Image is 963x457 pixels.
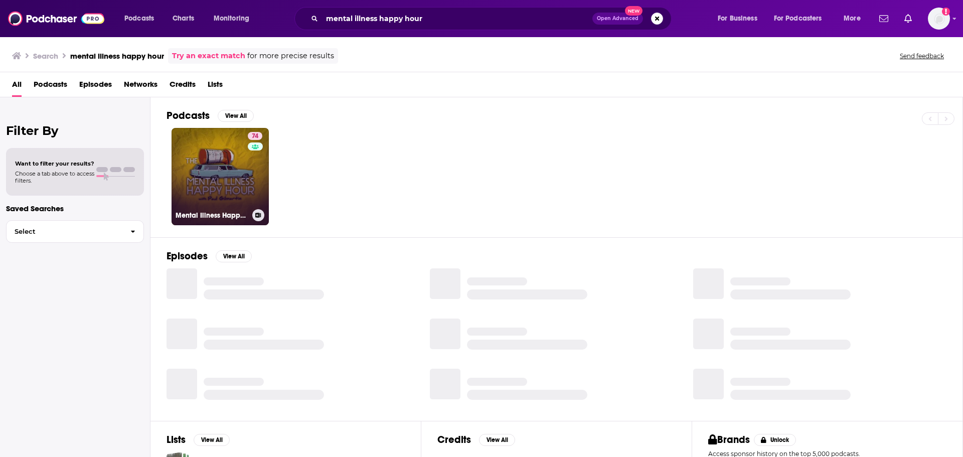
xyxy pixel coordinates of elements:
[117,11,167,27] button: open menu
[304,7,681,30] div: Search podcasts, credits, & more...
[767,11,837,27] button: open menu
[897,52,947,60] button: Send feedback
[33,51,58,61] h3: Search
[708,433,750,446] h2: Brands
[194,434,230,446] button: View All
[837,11,873,27] button: open menu
[172,50,245,62] a: Try an exact match
[437,433,471,446] h2: Credits
[7,228,122,235] span: Select
[34,76,67,97] a: Podcasts
[928,8,950,30] img: User Profile
[218,110,254,122] button: View All
[6,220,144,243] button: Select
[252,131,258,141] span: 74
[6,204,144,213] p: Saved Searches
[170,76,196,97] a: Credits
[8,9,104,28] img: Podchaser - Follow, Share and Rate Podcasts
[248,132,262,140] a: 74
[176,211,248,220] h3: Mental Illness Happy Hour
[900,10,916,27] a: Show notifications dropdown
[79,76,112,97] a: Episodes
[15,160,94,167] span: Want to filter your results?
[942,8,950,16] svg: Add a profile image
[711,11,770,27] button: open menu
[167,250,208,262] h2: Episodes
[167,433,186,446] h2: Lists
[875,10,892,27] a: Show notifications dropdown
[844,12,861,26] span: More
[437,433,515,446] a: CreditsView All
[247,50,334,62] span: for more precise results
[322,11,592,27] input: Search podcasts, credits, & more...
[718,12,757,26] span: For Business
[592,13,643,25] button: Open AdvancedNew
[214,12,249,26] span: Monitoring
[167,433,230,446] a: ListsView All
[167,109,254,122] a: PodcastsView All
[216,250,252,262] button: View All
[12,76,22,97] a: All
[6,123,144,138] h2: Filter By
[928,8,950,30] button: Show profile menu
[167,250,252,262] a: EpisodesView All
[173,12,194,26] span: Charts
[167,109,210,122] h2: Podcasts
[928,8,950,30] span: Logged in as SimonElement
[15,170,94,184] span: Choose a tab above to access filters.
[124,76,157,97] a: Networks
[597,16,638,21] span: Open Advanced
[754,434,796,446] button: Unlock
[479,434,515,446] button: View All
[70,51,164,61] h3: mental illness happy hour
[208,76,223,97] a: Lists
[774,12,822,26] span: For Podcasters
[124,12,154,26] span: Podcasts
[207,11,262,27] button: open menu
[625,6,643,16] span: New
[166,11,200,27] a: Charts
[172,128,269,225] a: 74Mental Illness Happy Hour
